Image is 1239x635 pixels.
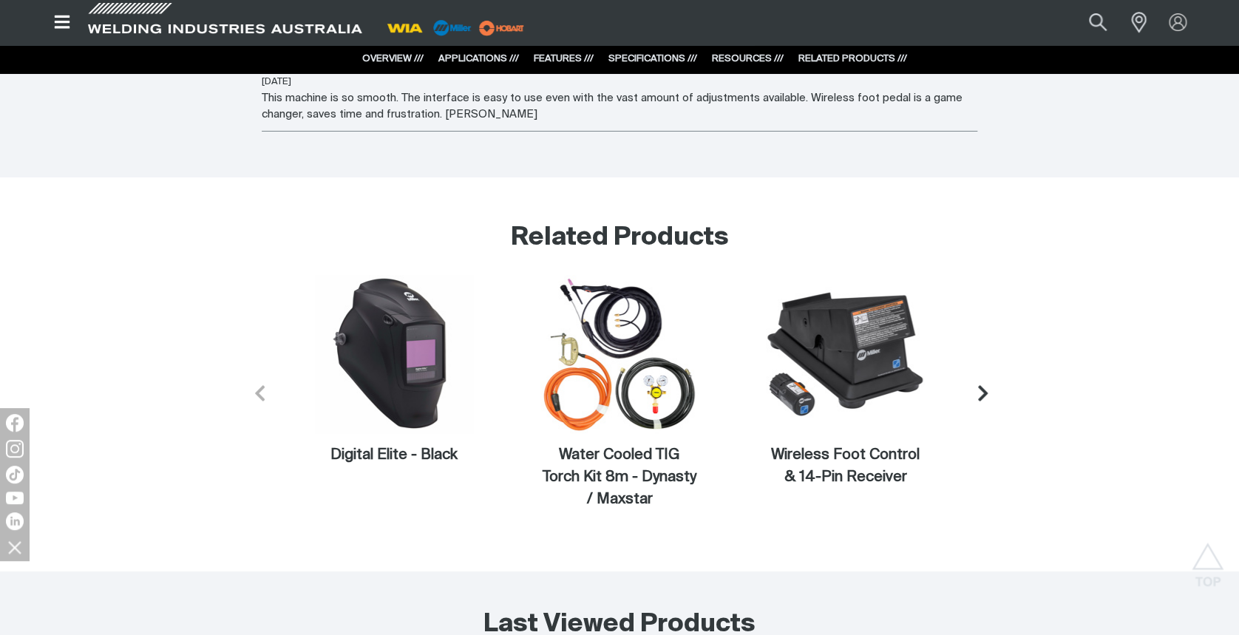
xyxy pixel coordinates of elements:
[281,275,506,466] a: Digital Elite - BlackDigital Elite - Black
[6,440,24,458] img: Instagram
[1073,6,1123,39] button: Search products
[1054,6,1123,39] input: Product name or item number...
[534,54,594,64] a: FEATURES ///
[958,372,1000,414] button: Next slide
[766,444,924,489] figcaption: Wireless Foot Control & 14-Pin Receiver
[362,54,424,64] a: OVERVIEW ///
[475,22,529,33] a: miller
[608,54,697,64] a: SPECIFICATIONS ///
[262,90,977,123] div: This machine is so smooth. The interface is easy to use even with the vast amount of adjustments ...
[438,54,519,64] a: APPLICATIONS ///
[262,77,291,86] time: [DATE]
[315,275,473,433] img: Digital Elite - Black
[540,444,699,511] figcaption: Water Cooled TIG Torch Kit 8m - Dynasty / Maxstar
[6,512,24,530] img: LinkedIn
[798,54,907,64] a: RELATED PRODUCTS ///
[6,492,24,504] img: YouTube
[766,275,924,433] img: Wireless Foot Control & 14-Pin Receiver
[6,466,24,483] img: TikTok
[40,222,1199,254] h2: Related Products
[540,275,699,433] img: Water Cooled TIG Torch Kit 8m - Dynasty / Maxstar
[6,414,24,432] img: Facebook
[239,372,281,414] button: Previous slide
[712,54,784,64] a: RESOURCES ///
[1191,543,1224,576] button: Scroll to top
[2,534,27,560] img: hide socials
[315,444,473,466] figcaption: Digital Elite - Black
[262,56,977,132] li: Buy once cry once - 5
[733,275,958,489] a: Wireless Foot Control & 14-Pin ReceiverWireless Foot Control & 14-Pin Receiver
[506,275,732,511] a: Water Cooled TIG Torch Kit 8m - Dynasty / MaxstarWater Cooled TIG Torch Kit 8m - Dynasty / Maxstar
[475,17,529,39] img: miller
